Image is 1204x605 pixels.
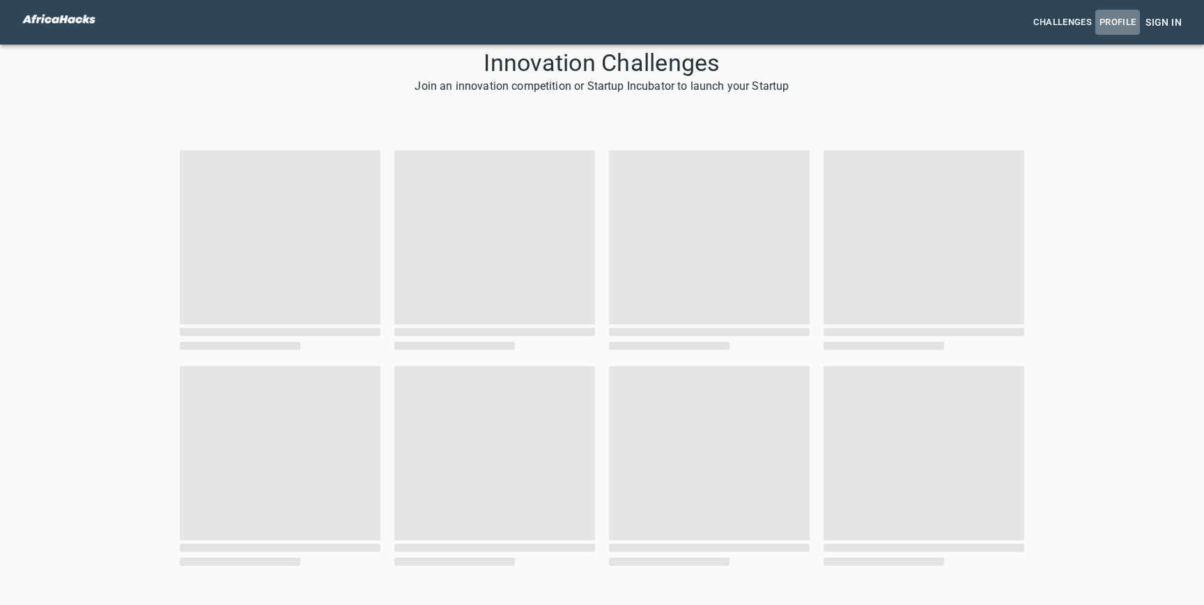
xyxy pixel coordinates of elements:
[1095,10,1140,36] a: Profile
[190,49,1014,78] h4: Innovation Challenges
[190,78,1014,95] p: Join an innovation competition or Startup Incubator to launch your Startup
[1145,14,1182,31] span: Sign in
[17,10,100,29] img: White_p4tsge.png
[1099,15,1136,31] span: Profile
[1140,10,1187,36] button: Sign in
[1030,10,1095,36] a: Challenges
[1033,15,1092,31] span: Challenges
